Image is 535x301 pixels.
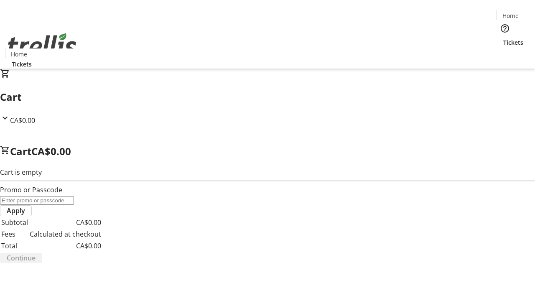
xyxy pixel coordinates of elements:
[12,60,32,69] span: Tickets
[502,11,519,20] span: Home
[5,60,38,69] a: Tickets
[497,11,524,20] a: Home
[497,20,513,37] button: Help
[497,47,513,64] button: Cart
[29,240,102,251] td: CA$0.00
[497,38,530,47] a: Tickets
[1,217,28,228] td: Subtotal
[7,206,25,216] span: Apply
[11,50,27,59] span: Home
[29,217,102,228] td: CA$0.00
[5,24,79,66] img: Orient E2E Organization cokRgQ0ocx's Logo
[29,229,102,240] td: Calculated at checkout
[10,116,35,125] span: CA$0.00
[5,50,32,59] a: Home
[1,229,28,240] td: Fees
[1,240,28,251] td: Total
[31,144,71,158] span: CA$0.00
[503,38,523,47] span: Tickets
